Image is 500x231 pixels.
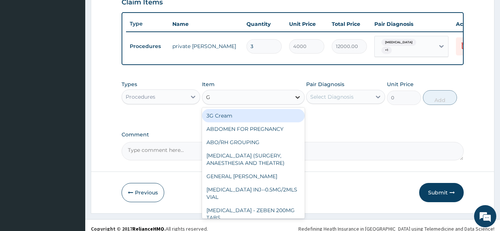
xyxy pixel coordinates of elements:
[202,170,305,183] div: GENERAL [PERSON_NAME]
[202,204,305,224] div: [MEDICAL_DATA] - ZEBEN 200MG TABS
[202,122,305,136] div: ABDOMEN FOR PREGNANCY
[122,132,464,138] label: Comment
[328,17,371,31] th: Total Price
[243,17,285,31] th: Quantity
[371,17,452,31] th: Pair Diagnosis
[202,136,305,149] div: ABO/RH GROUPING
[122,81,137,88] label: Types
[169,17,243,31] th: Name
[122,4,139,21] div: Minimize live chat window
[39,41,125,51] div: Chat with us now
[43,69,102,143] span: We're online!
[126,40,169,53] td: Procedures
[423,90,457,105] button: Add
[169,39,243,54] td: private [PERSON_NAME]
[202,81,215,88] label: Item
[126,93,155,101] div: Procedures
[285,17,328,31] th: Unit Price
[452,17,489,31] th: Actions
[419,183,464,202] button: Submit
[381,39,416,46] span: [MEDICAL_DATA]
[306,81,344,88] label: Pair Diagnosis
[202,183,305,204] div: [MEDICAL_DATA] INJ--0.5MG/2MLS VIAL
[202,149,305,170] div: [MEDICAL_DATA] (SURGERY, ANAESTHESIA AND THEATRE)
[122,183,164,202] button: Previous
[14,37,30,55] img: d_794563401_company_1708531726252_794563401
[310,93,354,101] div: Select Diagnosis
[126,17,169,31] th: Type
[387,81,414,88] label: Unit Price
[202,109,305,122] div: 3G Cream
[4,153,141,179] textarea: Type your message and hit 'Enter'
[381,47,392,54] span: + 1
